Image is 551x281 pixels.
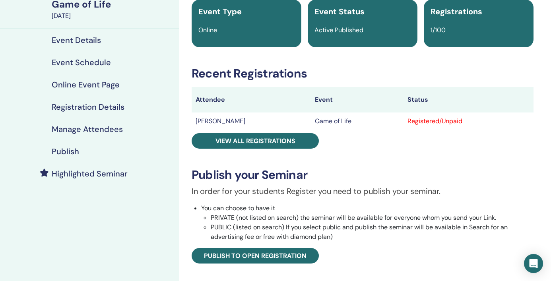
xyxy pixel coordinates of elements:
[192,248,319,264] a: Publish to open registration
[192,87,311,112] th: Attendee
[211,223,534,242] li: PUBLIC (listed on search) If you select public and publish the seminar will be available in Searc...
[211,213,534,223] li: PRIVATE (not listed on search) the seminar will be available for everyone whom you send your Link.
[192,168,534,182] h3: Publish your Seminar
[524,254,543,273] div: Open Intercom Messenger
[192,66,534,81] h3: Recent Registrations
[431,6,482,17] span: Registrations
[311,87,403,112] th: Event
[52,169,128,178] h4: Highlighted Seminar
[201,203,534,242] li: You can choose to have it
[52,124,123,134] h4: Manage Attendees
[314,26,363,34] span: Active Published
[204,252,307,260] span: Publish to open registration
[192,185,534,197] p: In order for your students Register you need to publish your seminar.
[198,26,217,34] span: Online
[404,87,534,112] th: Status
[192,112,311,130] td: [PERSON_NAME]
[52,58,111,67] h4: Event Schedule
[52,102,124,112] h4: Registration Details
[192,133,319,149] a: View all registrations
[431,26,446,34] span: 1/100
[311,112,403,130] td: Game of Life
[215,137,295,145] span: View all registrations
[407,116,530,126] div: Registered/Unpaid
[52,80,120,89] h4: Online Event Page
[52,35,101,45] h4: Event Details
[198,6,242,17] span: Event Type
[52,11,174,21] div: [DATE]
[52,147,79,156] h4: Publish
[314,6,365,17] span: Event Status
